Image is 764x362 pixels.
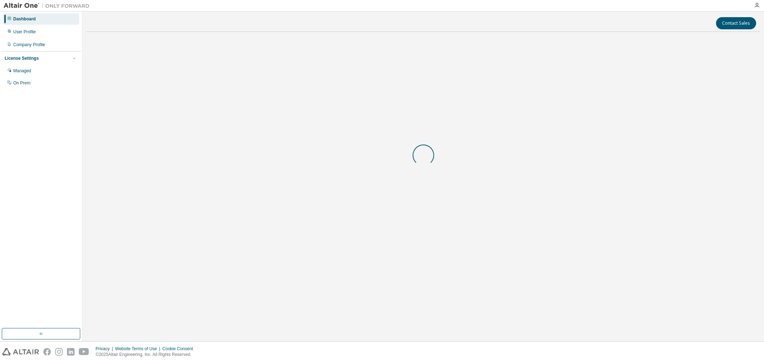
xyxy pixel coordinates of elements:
div: Cookie Consent [162,346,197,352]
img: altair_logo.svg [2,348,39,356]
div: Managed [13,68,31,74]
div: On Prem [13,80,30,86]
div: User Profile [13,29,36,35]
img: youtube.svg [79,348,89,356]
div: Privacy [96,346,115,352]
div: Company Profile [13,42,45,48]
div: Website Terms of Use [115,346,162,352]
img: linkedin.svg [67,348,75,356]
img: instagram.svg [55,348,63,356]
img: facebook.svg [43,348,51,356]
div: License Settings [5,55,39,61]
div: Dashboard [13,16,36,22]
img: Altair One [4,2,93,9]
p: © 2025 Altair Engineering, Inc. All Rights Reserved. [96,352,197,358]
button: Contact Sales [716,17,756,29]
